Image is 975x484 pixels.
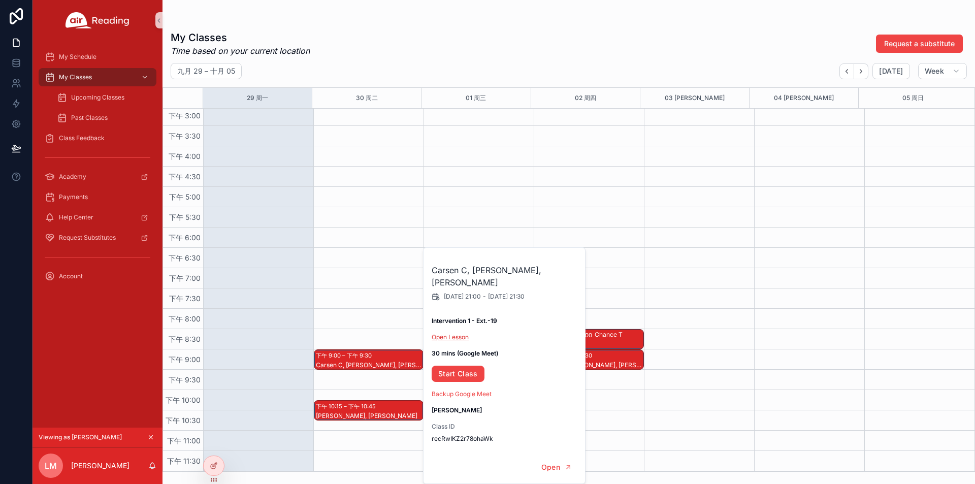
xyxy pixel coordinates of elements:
[876,35,963,53] button: Request a substitute
[316,412,422,420] div: [PERSON_NAME], [PERSON_NAME]
[665,88,725,108] button: 03 [PERSON_NAME]
[316,350,374,361] div: 下午 9:00 – 下午 9:30
[171,30,310,45] h1: My Classes
[39,68,156,86] a: My Classes
[166,172,203,181] span: 下午 4:30
[839,63,854,79] button: Back
[432,264,578,288] h2: Carsen C, [PERSON_NAME], [PERSON_NAME]
[59,272,83,280] span: Account
[39,229,156,247] a: Request Substitutes
[171,45,310,57] em: Time based on your current location
[166,335,203,343] span: 下午 8:30
[314,350,423,369] div: 下午 9:00 – 下午 9:30Carsen C, [PERSON_NAME], [PERSON_NAME]
[39,188,156,206] a: Payments
[167,294,203,303] span: 下午 7:30
[166,314,203,323] span: 下午 8:00
[166,152,203,160] span: 下午 4:00
[51,109,156,127] a: Past Classes
[39,433,122,441] span: Viewing as [PERSON_NAME]
[541,463,560,472] span: Open
[918,63,967,79] button: Week
[166,111,203,120] span: 下午 3:00
[432,317,497,325] strong: Intervention 1 - Ext.-19
[432,435,578,443] span: recRwIKZ2r78ohaWk
[66,12,129,28] img: App logo
[902,88,924,108] button: 05 周日
[316,401,378,411] div: 下午 10:15 – 下午 10:45
[166,132,203,140] span: 下午 3:30
[432,423,578,431] span: Class ID
[165,457,203,465] span: 下午 11:30
[432,390,492,398] a: Backup Google Meet
[884,39,955,49] span: Request a substitute
[71,461,129,471] p: [PERSON_NAME]
[59,193,88,201] span: Payments
[167,192,203,201] span: 下午 5:00
[166,253,203,262] span: 下午 6:30
[247,88,268,108] button: 29 周一
[45,460,57,472] span: LM
[167,213,203,221] span: 下午 5:30
[59,134,105,142] span: Class Feedback
[59,173,86,181] span: Academy
[774,88,834,108] button: 04 [PERSON_NAME]
[432,349,498,357] strong: 30 mins (Google Meet)
[167,274,203,282] span: 下午 7:00
[59,53,96,61] span: My Schedule
[71,93,124,102] span: Upcoming Classes
[432,406,482,414] strong: [PERSON_NAME]
[535,350,643,369] div: 下午 9:00 – 下午 9:30Carsen C, [PERSON_NAME], [PERSON_NAME]
[466,88,486,108] button: 01 周三
[314,401,423,420] div: 下午 10:15 – 下午 10:45[PERSON_NAME], [PERSON_NAME]
[444,293,481,301] span: [DATE] 21:00
[163,396,203,404] span: 下午 10:00
[535,459,579,476] button: Open
[39,267,156,285] a: Account
[535,330,643,349] div: 下午 8:30 – 下午 9:00Chance T
[595,331,643,339] div: Chance T
[59,73,92,81] span: My Classes
[166,375,203,384] span: 下午 9:30
[39,48,156,66] a: My Schedule
[39,208,156,227] a: Help Center
[488,293,525,301] span: [DATE] 21:30
[166,233,203,242] span: 下午 6:00
[166,355,203,364] span: 下午 9:00
[39,168,156,186] a: Academy
[32,41,162,299] div: scrollable content
[536,361,643,369] div: Carsen C, [PERSON_NAME], [PERSON_NAME]
[432,366,484,382] a: Start Class
[177,66,235,76] h2: 九月 29 – 十月 05
[71,114,108,122] span: Past Classes
[316,361,422,369] div: Carsen C, [PERSON_NAME], [PERSON_NAME]
[51,88,156,107] a: Upcoming Classes
[872,63,909,79] button: [DATE]
[165,436,203,445] span: 下午 11:00
[59,213,93,221] span: Help Center
[879,67,903,76] span: [DATE]
[163,416,203,425] span: 下午 10:30
[575,88,596,108] button: 02 周四
[925,67,944,76] span: Week
[854,63,868,79] button: Next
[432,333,469,341] a: Open Lesson
[39,129,156,147] a: Class Feedback
[483,293,486,301] span: -
[356,88,378,108] button: 30 周二
[59,234,116,242] span: Request Substitutes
